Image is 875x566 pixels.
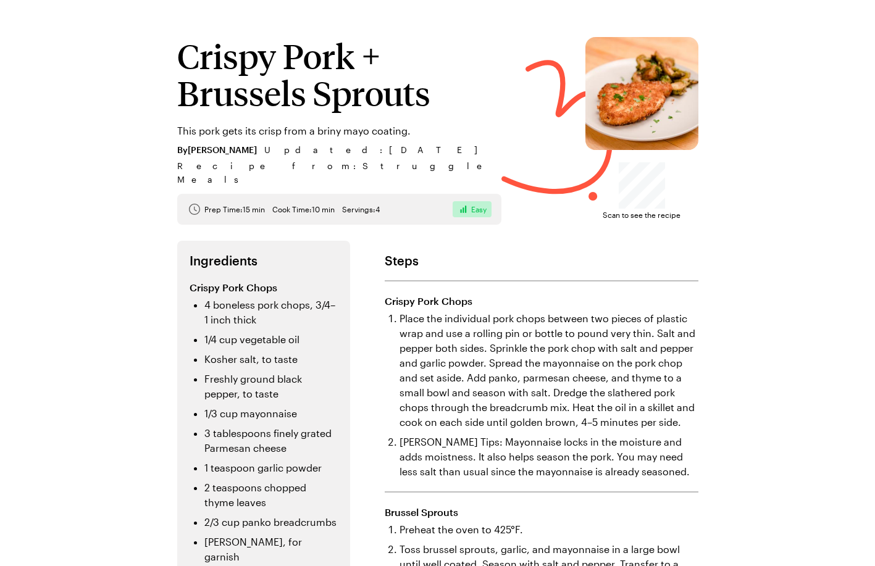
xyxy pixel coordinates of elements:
li: 4 boneless pork chops, 3/4–1 inch thick [204,298,338,327]
h2: Ingredients [190,253,338,268]
span: Scan to see the recipe [603,209,680,221]
li: [PERSON_NAME], for garnish [204,535,338,564]
li: Place the individual pork chops between two pieces of plastic wrap and use a rolling pin or bottl... [400,311,698,430]
span: By [PERSON_NAME] [177,143,257,157]
span: Prep Time: 15 min [204,204,265,214]
img: Crispy Pork + Brussels Sprouts [585,37,698,150]
span: Easy [471,204,487,214]
span: Servings: 4 [342,204,380,214]
li: [PERSON_NAME] Tips: Mayonnaise locks in the moisture and adds moistness. It also helps season the... [400,435,698,479]
li: 2 teaspoons chopped thyme leaves [204,480,338,510]
span: Cook Time: 10 min [272,204,335,214]
span: Updated : [DATE] [264,143,490,157]
h3: Brussel Sprouts [385,505,698,520]
li: 3 tablespoons finely grated Parmesan cheese [204,426,338,456]
h2: Steps [385,253,698,268]
span: Recipe from: Struggle Meals [177,159,501,186]
li: 1/3 cup mayonnaise [204,406,338,421]
h3: Crispy Pork Chops [385,294,698,309]
li: 1 teaspoon garlic powder [204,460,338,475]
h3: Crispy Pork Chops [190,280,338,295]
li: 1/4 cup vegetable oil [204,332,338,347]
li: 2/3 cup panko breadcrumbs [204,515,338,530]
li: Freshly ground black pepper, to taste [204,372,338,401]
h1: Crispy Pork + Brussels Sprouts [177,37,501,111]
li: Preheat the oven to 425°F. [400,522,698,537]
p: This pork gets its crisp from a briny mayo coating. [177,123,501,138]
li: Kosher salt, to taste [204,352,338,367]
